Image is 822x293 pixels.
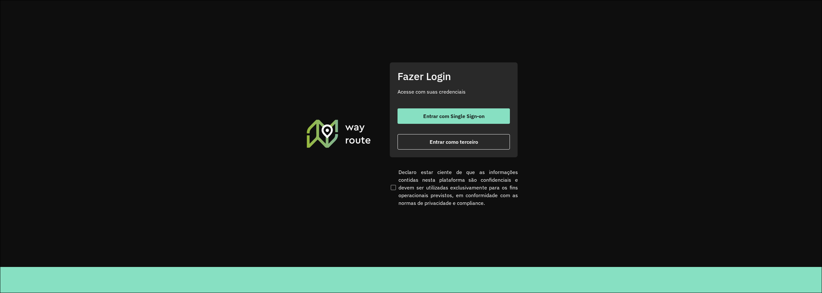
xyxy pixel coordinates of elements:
button: button [398,108,510,124]
p: Acesse com suas credenciais [398,88,510,96]
span: Entrar com Single Sign-on [423,114,485,119]
img: Roteirizador AmbevTech [306,119,372,148]
h2: Fazer Login [398,70,510,82]
label: Declaro estar ciente de que as informações contidas nesta plataforma são confidenciais e devem se... [389,168,518,207]
button: button [398,134,510,150]
span: Entrar como terceiro [430,139,478,144]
